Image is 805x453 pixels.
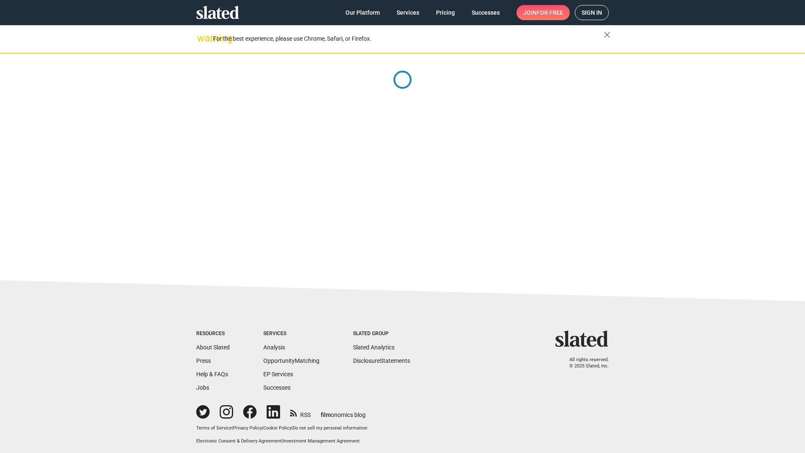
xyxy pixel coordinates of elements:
[436,5,455,20] span: Pricing
[602,30,612,40] mat-icon: close
[196,425,232,431] a: Terms of Service
[353,331,410,337] div: Slated Group
[196,384,209,391] a: Jobs
[196,344,230,351] a: About Slated
[321,404,366,419] a: filmonomics blog
[290,406,311,419] a: RSS
[397,5,419,20] span: Services
[263,344,285,351] a: Analysis
[282,438,283,444] span: |
[196,357,211,364] a: Press
[291,425,293,431] span: |
[575,5,609,20] a: Sign in
[213,33,604,44] div: For the best experience, please use Chrome, Safari, or Firefox.
[353,357,410,364] a: DisclosureStatements
[390,5,426,20] a: Services
[197,33,207,43] mat-icon: warning
[233,425,262,431] a: Privacy Policy
[353,344,395,351] a: Slated Analytics
[472,5,500,20] span: Successes
[263,425,291,431] a: Cookie Policy
[263,357,319,364] a: OpportunityMatching
[196,371,228,377] a: Help & FAQs
[196,438,282,444] a: Electronic Consent & Delivery Agreement
[429,5,462,20] a: Pricing
[263,331,319,337] div: Services
[345,5,380,20] span: Our Platform
[523,5,563,20] span: Join
[537,5,563,20] span: for free
[196,331,230,337] div: Resources
[582,5,602,20] span: Sign in
[263,371,293,377] a: EP Services
[262,425,263,431] span: |
[321,411,331,418] span: film
[263,384,291,391] a: Successes
[561,357,609,369] p: All rights reserved. © 2025 Slated, Inc.
[293,425,367,432] button: Do not sell my personal information
[232,425,233,431] span: |
[283,438,360,444] a: Investment Management Agreement
[339,5,387,20] a: Our Platform
[517,5,570,20] a: Joinfor free
[465,5,506,20] a: Successes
